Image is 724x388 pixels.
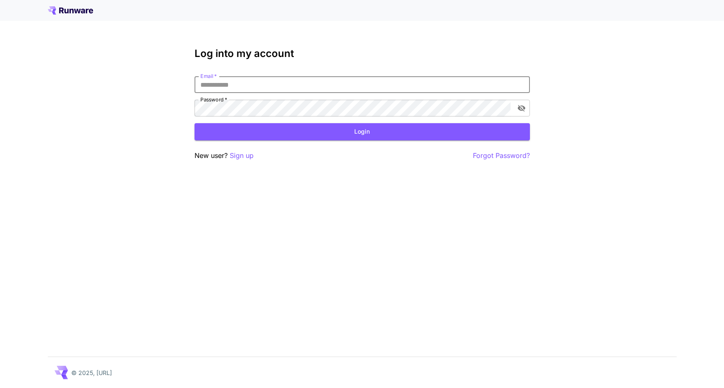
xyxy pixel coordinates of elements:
[473,150,530,161] button: Forgot Password?
[514,101,529,116] button: toggle password visibility
[200,72,217,80] label: Email
[230,150,254,161] button: Sign up
[71,368,112,377] p: © 2025, [URL]
[200,96,227,103] label: Password
[195,48,530,59] h3: Log into my account
[195,150,254,161] p: New user?
[195,123,530,140] button: Login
